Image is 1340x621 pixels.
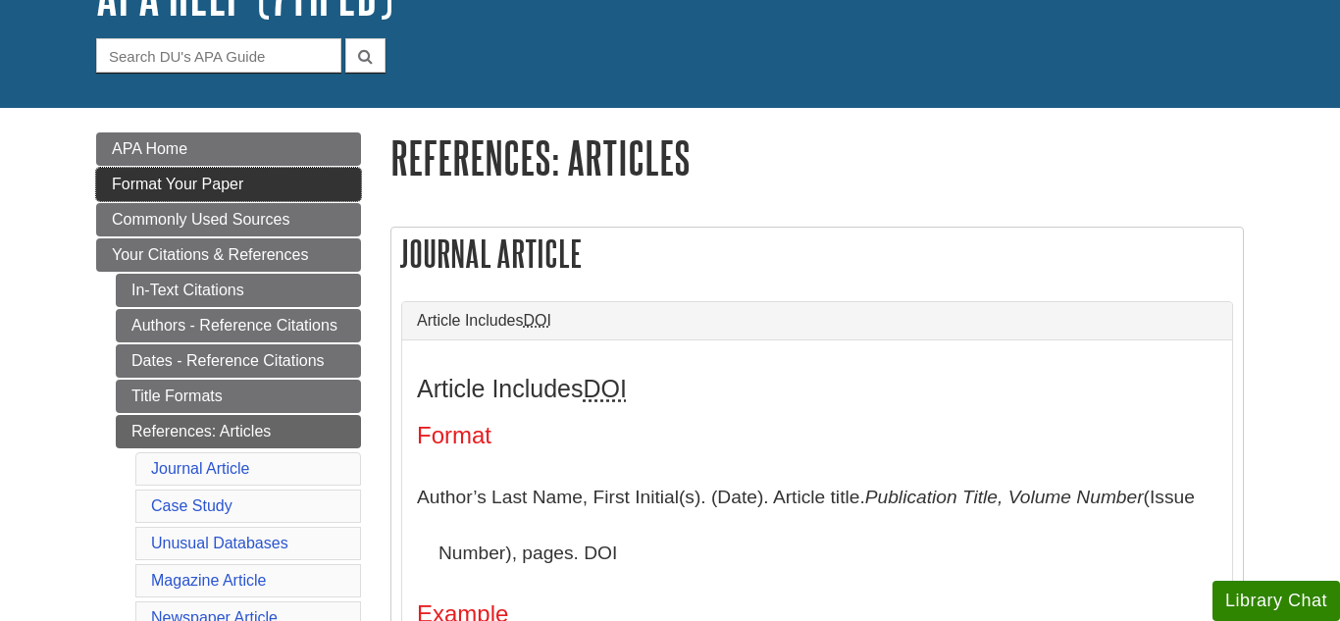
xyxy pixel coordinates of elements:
[96,168,361,201] a: Format Your Paper
[116,380,361,413] a: Title Formats
[151,572,266,589] a: Magazine Article
[151,460,250,477] a: Journal Article
[524,312,551,329] abbr: Digital Object Identifier. This is the string of numbers associated with a particular article. No...
[112,176,243,192] span: Format Your Paper
[584,375,627,402] abbr: Digital Object Identifier. This is the string of numbers associated with a particular article. No...
[112,140,187,157] span: APA Home
[865,487,1144,507] i: Publication Title, Volume Number
[116,344,361,378] a: Dates - Reference Citations
[112,211,289,228] span: Commonly Used Sources
[417,469,1217,582] p: Author’s Last Name, First Initial(s). (Date). Article title. (Issue Number), pages. DOI
[96,203,361,236] a: Commonly Used Sources
[151,535,288,551] a: Unusual Databases
[116,415,361,448] a: References: Articles
[96,238,361,272] a: Your Citations & References
[116,309,361,342] a: Authors - Reference Citations
[417,423,1217,448] h4: Format
[417,312,1217,330] a: Article IncludesDOI
[390,132,1244,182] h1: References: Articles
[96,38,341,73] input: Search DU's APA Guide
[116,274,361,307] a: In-Text Citations
[112,246,308,263] span: Your Citations & References
[151,497,232,514] a: Case Study
[417,375,1217,403] h3: Article Includes
[96,132,361,166] a: APA Home
[391,228,1243,280] h2: Journal Article
[1212,581,1340,621] button: Library Chat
